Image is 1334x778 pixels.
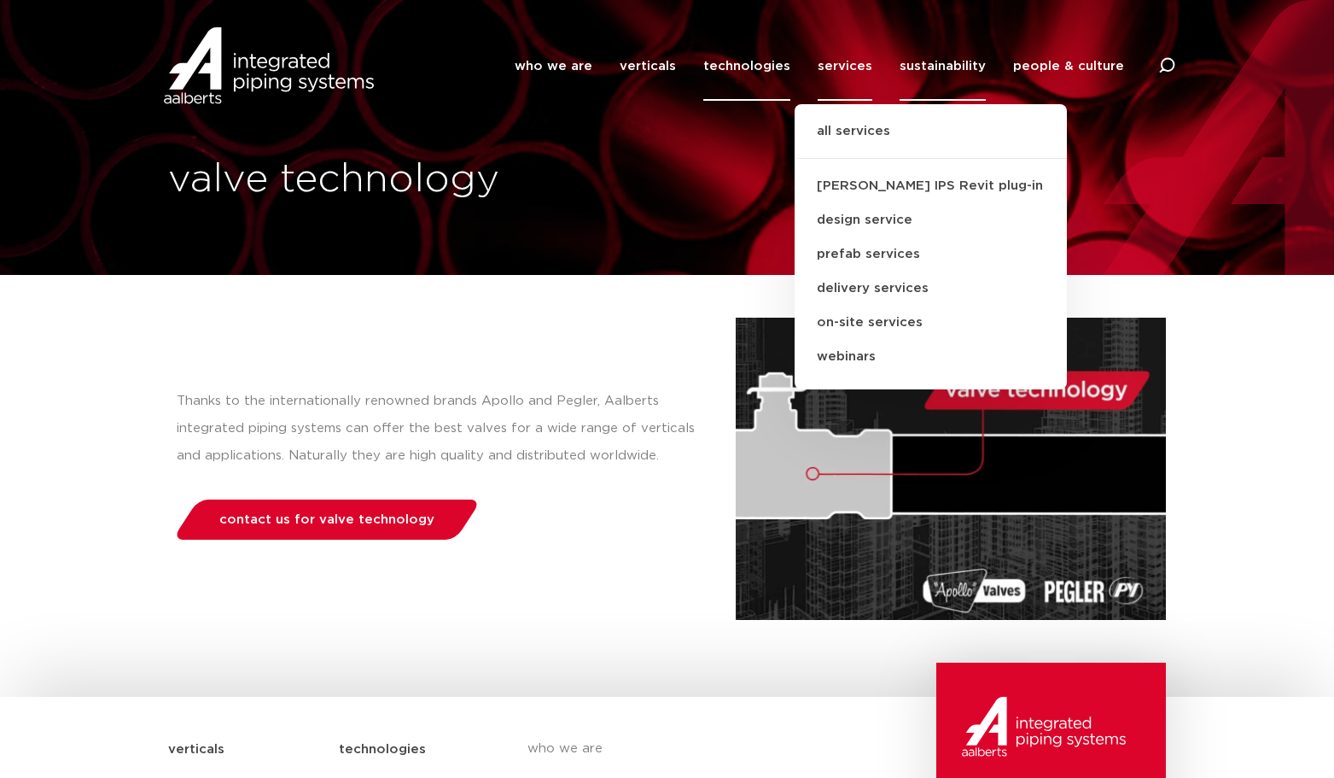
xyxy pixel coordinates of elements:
h1: valve technology [168,153,659,208]
ul: services [795,104,1067,389]
a: prefab services [795,237,1067,272]
p: Thanks to the internationally renowned brands Apollo and Pegler, Aalberts integrated piping syste... [177,388,702,470]
a: people & culture [1013,32,1124,101]
h5: technologies [339,736,426,763]
a: sustainability [900,32,986,101]
span: contact us for valve technology [219,513,434,526]
a: all services [795,121,1067,159]
a: services [818,32,872,101]
a: on-site services [795,306,1067,340]
a: verticals [620,32,676,101]
a: technologies [703,32,790,101]
a: contact us for valve technology [172,500,481,540]
nav: Menu [515,32,1124,101]
a: who we are [515,32,592,101]
a: [PERSON_NAME] IPS Revit plug-in [795,169,1067,203]
a: webinars [795,340,1067,374]
a: design service [795,203,1067,237]
h5: verticals [168,736,224,763]
a: delivery services [795,272,1067,306]
a: who we are [527,728,840,770]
